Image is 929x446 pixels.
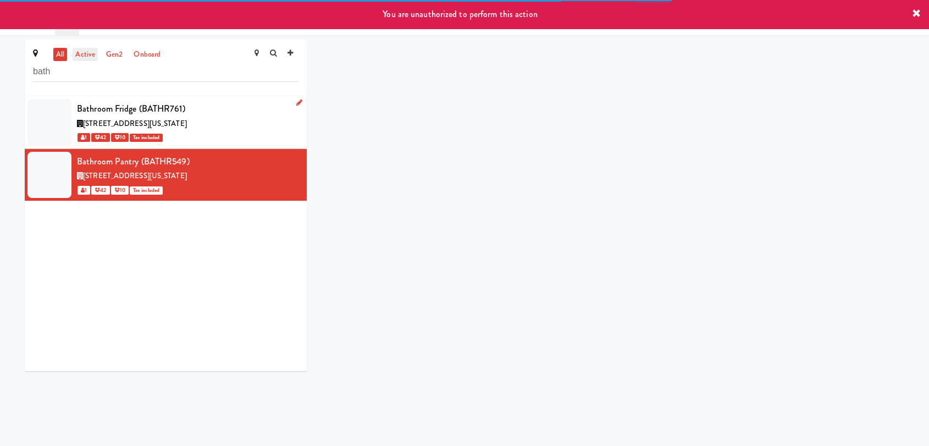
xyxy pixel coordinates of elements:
a: all [53,48,67,62]
span: 42 [91,186,109,195]
span: Tax included [130,134,163,142]
span: 10 [111,186,129,195]
li: Bathroom Pantry (BATHR549)[STREET_ADDRESS][US_STATE] 1 42 10Tax included [25,149,307,201]
a: onboard [131,48,163,62]
a: active [73,48,98,62]
span: [STREET_ADDRESS][US_STATE] [83,170,187,181]
span: [STREET_ADDRESS][US_STATE] [83,118,187,129]
div: Bathroom Pantry (BATHR549) [77,153,298,170]
span: 42 [91,133,109,142]
span: Tax included [130,186,163,195]
li: Bathroom Fridge (BATHR761)[STREET_ADDRESS][US_STATE] 1 42 10Tax included [25,96,307,149]
span: 10 [111,133,129,142]
a: gen2 [103,48,125,62]
input: Search site [33,62,298,82]
div: Bathroom Fridge (BATHR761) [77,101,298,117]
span: 1 [78,133,90,142]
span: 1 [78,186,90,195]
span: You are unauthorized to perform this action [383,8,537,20]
